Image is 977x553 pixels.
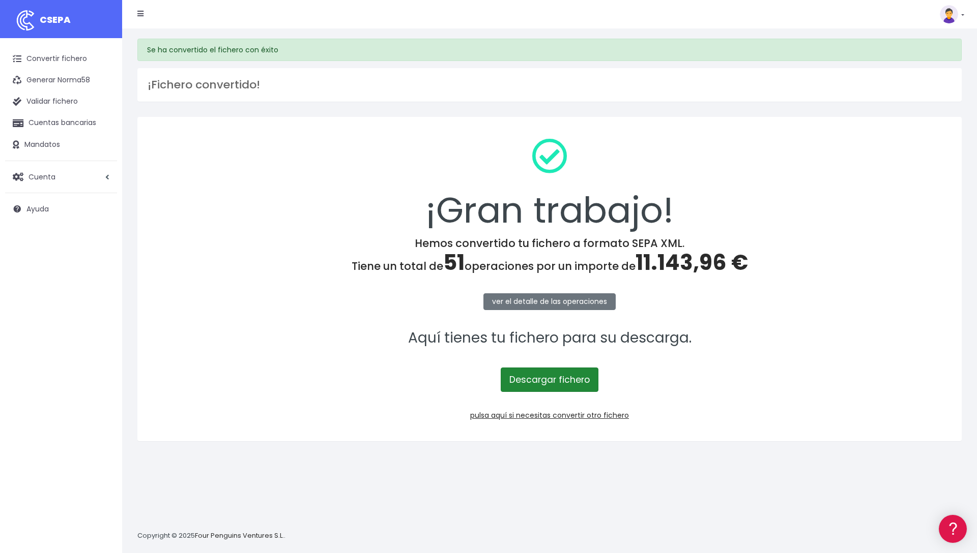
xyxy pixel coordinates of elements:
[28,171,55,181] span: Cuenta
[470,410,629,420] a: pulsa aquí si necesitas convertir otro fichero
[137,39,962,61] div: Se ha convertido el fichero con éxito
[5,70,117,91] a: Generar Norma58
[195,531,284,540] a: Four Penguins Ventures S.L.
[5,48,117,70] a: Convertir fichero
[10,112,193,122] div: Convertir ficheros
[5,198,117,220] a: Ayuda
[5,134,117,156] a: Mandatos
[501,367,598,392] a: Descargar fichero
[483,293,616,310] a: ver el detalle de las operaciones
[151,130,949,237] div: ¡Gran trabajo!
[940,5,958,23] img: profile
[10,86,193,102] a: Información general
[443,248,465,278] span: 51
[10,160,193,176] a: Videotutoriales
[5,91,117,112] a: Validar fichero
[5,112,117,134] a: Cuentas bancarias
[10,260,193,275] a: API
[151,237,949,275] h4: Hemos convertido tu fichero a formato SEPA XML. Tiene un total de operaciones por un importe de
[148,78,952,91] h3: ¡Fichero convertido!
[10,202,193,211] div: Facturación
[140,293,196,302] a: POWERED BY ENCHANT
[137,531,285,541] p: Copyright © 2025 .
[10,129,193,144] a: Formatos
[10,272,193,290] button: Contáctanos
[40,13,71,26] span: CSEPA
[26,204,49,214] span: Ayuda
[5,166,117,188] a: Cuenta
[10,218,193,234] a: General
[10,71,193,80] div: Información general
[10,176,193,192] a: Perfiles de empresas
[13,8,38,33] img: logo
[636,248,748,278] span: 11.143,96 €
[151,327,949,350] p: Aquí tienes tu fichero para su descarga.
[10,244,193,254] div: Programadores
[10,144,193,160] a: Problemas habituales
